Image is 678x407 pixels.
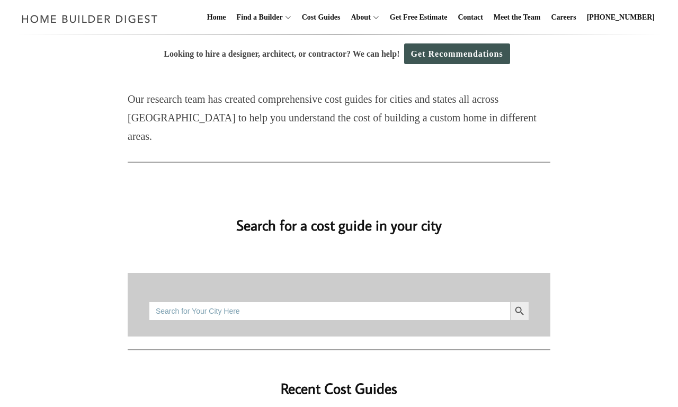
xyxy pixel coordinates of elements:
a: Careers [547,1,581,34]
a: Cost Guides [298,1,345,34]
img: Home Builder Digest [17,8,163,29]
a: Meet the Team [489,1,545,34]
a: [PHONE_NUMBER] [583,1,659,34]
p: Our research team has created comprehensive cost guides for cities and states all across [GEOGRAP... [128,90,550,146]
h2: Recent Cost Guides [128,363,550,400]
svg: Search [514,305,525,317]
a: Get Free Estimate [386,1,452,34]
a: Home [203,1,230,34]
a: Get Recommendations [404,43,510,64]
input: Search for Your City Here [149,302,510,321]
h2: Search for a cost guide in your city [37,199,641,236]
a: Find a Builder [233,1,283,34]
a: Contact [453,1,487,34]
a: About [346,1,370,34]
